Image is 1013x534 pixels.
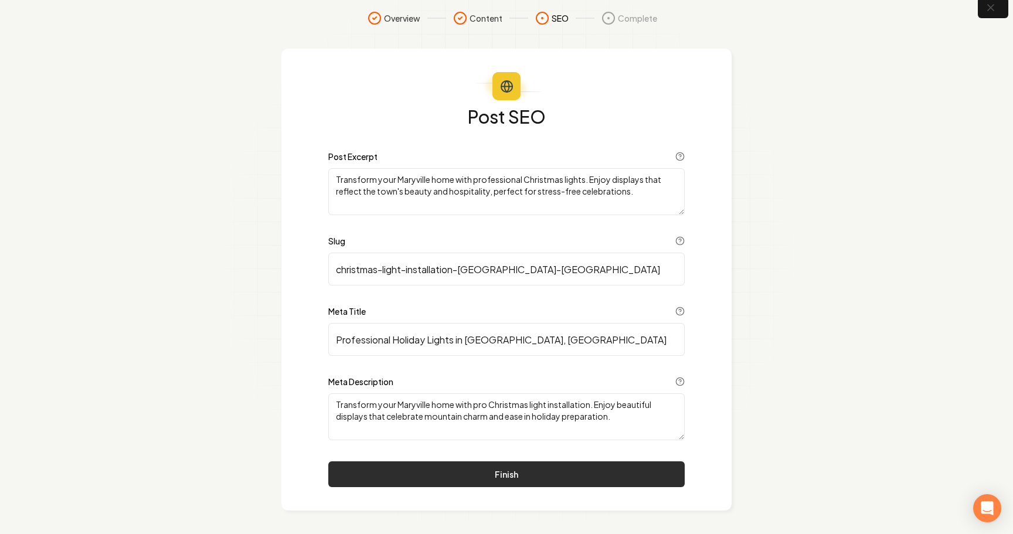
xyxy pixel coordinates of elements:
[328,377,393,386] label: Meta Description
[328,237,345,245] label: Slug
[328,152,378,161] label: Post Excerpt
[328,307,366,315] label: Meta Title
[328,107,685,126] h1: Post SEO
[973,494,1001,522] div: Open Intercom Messenger
[470,12,502,24] span: Content
[328,393,685,440] textarea: Transform your Maryville home with pro Christmas light installation. Enjoy beautiful displays tha...
[328,461,685,487] button: Finish
[384,12,420,24] span: Overview
[618,12,657,24] span: Complete
[328,168,685,215] textarea: Transform your Maryville home with professional Christmas lights. Enjoy displays that reflect the...
[552,12,569,24] span: SEO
